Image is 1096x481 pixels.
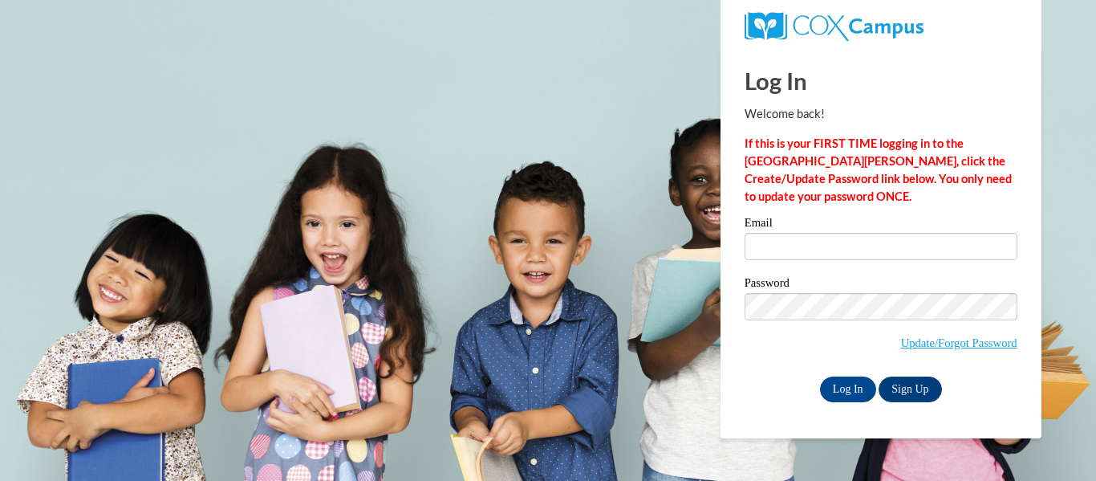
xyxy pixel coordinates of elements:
[820,377,876,402] input: Log In
[745,105,1017,123] p: Welcome back!
[745,12,923,41] img: COX Campus
[745,217,1017,233] label: Email
[745,64,1017,97] h1: Log In
[879,377,941,402] a: Sign Up
[745,18,923,32] a: COX Campus
[901,336,1017,349] a: Update/Forgot Password
[745,137,1012,203] strong: If this is your FIRST TIME logging in to the [GEOGRAPHIC_DATA][PERSON_NAME], click the Create/Upd...
[745,277,1017,293] label: Password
